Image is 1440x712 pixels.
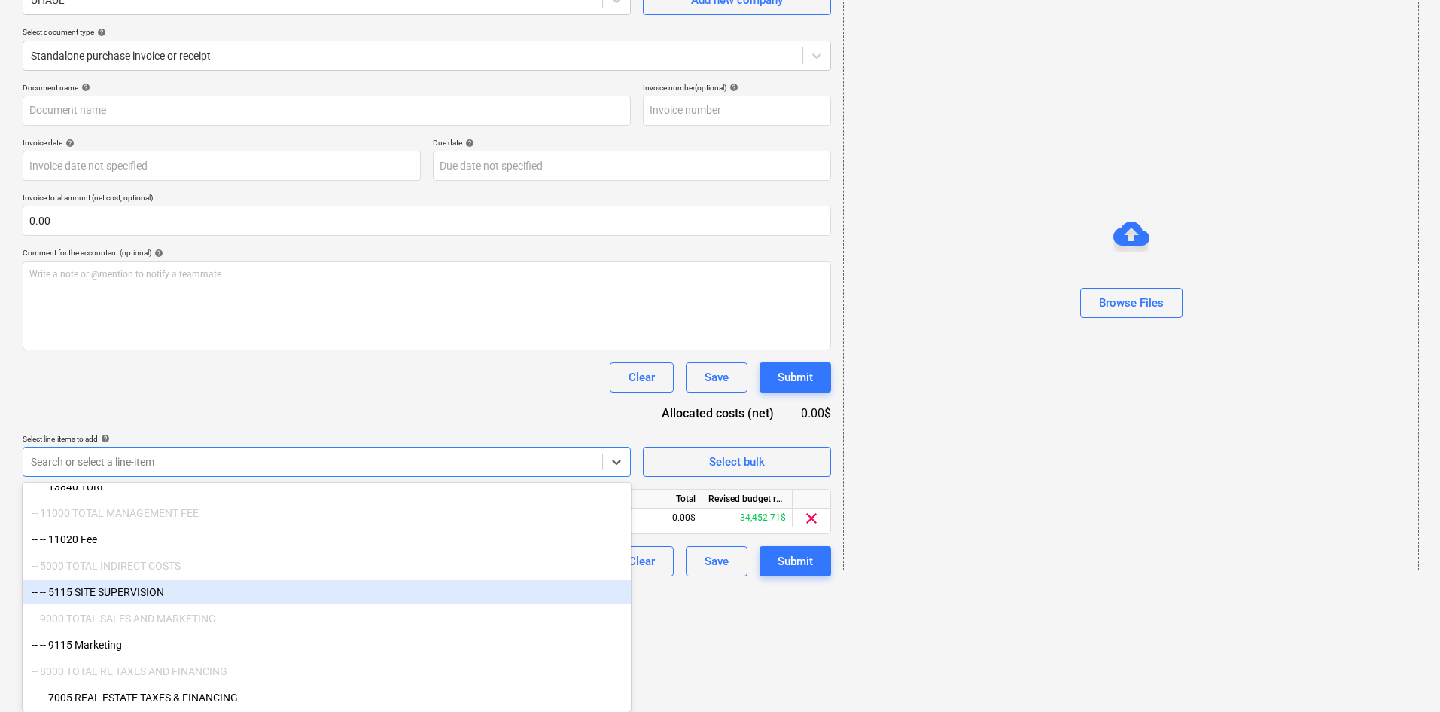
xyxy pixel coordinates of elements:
div: -- 11000 TOTAL MANAGEMENT FEE [23,501,631,525]
div: Save [705,368,729,387]
button: Clear [610,362,674,393]
div: -- -- 11020 Fee [23,527,631,552]
div: Save [705,552,729,571]
span: help [726,83,738,92]
div: Invoice number (optional) [643,83,831,93]
div: Select line-items to add [23,434,631,444]
div: Document name [23,83,631,93]
div: Revised budget remaining [702,490,793,509]
div: -- -- 13840 TURF [23,475,631,499]
div: Select bulk [709,452,765,472]
div: 0.00$ [798,405,831,422]
div: Total [612,490,702,509]
div: -- 5000 TOTAL INDIRECT COSTS [23,554,631,578]
button: Submit [760,546,831,576]
div: Browse Files [1099,293,1164,313]
div: Submit [778,368,813,387]
span: help [94,28,106,37]
button: Submit [760,362,831,393]
div: Comment for the accountant (optional) [23,248,831,258]
input: Document name [23,96,631,126]
div: 0.00$ [612,509,702,527]
span: clear [802,509,820,527]
div: 34,452.71$ [702,509,793,527]
button: Save [686,362,747,393]
span: help [151,249,163,258]
div: Allocated costs (net) [635,405,798,422]
div: Clear [629,368,655,387]
button: Clear [610,546,674,576]
div: Invoice date [23,138,421,148]
div: -- -- 9115 Marketing [23,633,631,657]
span: help [78,83,90,92]
div: -- -- 5115 SITE SUPERVISION [23,580,631,604]
p: Invoice total amount (net cost, optional) [23,193,831,206]
div: -- 9000 TOTAL SALES AND MARKETING [23,607,631,631]
div: -- 8000 TOTAL RE TAXES AND FINANCING [23,659,631,683]
span: help [462,139,474,148]
div: Clear [629,552,655,571]
div: Due date [433,138,831,148]
span: help [98,434,110,443]
input: Due date not specified [433,151,831,181]
div: Select document type [23,27,831,37]
input: Invoice number [643,96,831,126]
span: help [62,139,75,148]
button: Save [686,546,747,576]
div: Submit [778,552,813,571]
div: -- -- 7005 REAL ESTATE TAXES & FINANCING [23,686,631,710]
button: Select bulk [643,447,831,477]
input: Invoice date not specified [23,151,421,181]
button: Browse Files [1080,288,1183,318]
input: Invoice total amount (net cost, optional) [23,206,831,236]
